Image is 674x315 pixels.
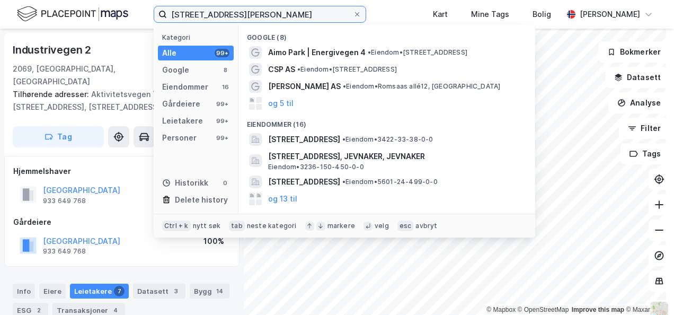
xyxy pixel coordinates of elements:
[486,306,516,313] a: Mapbox
[221,66,229,74] div: 8
[268,80,341,93] span: [PERSON_NAME] AS
[268,46,366,59] span: Aimo Park | Energivegen 4
[43,197,86,205] div: 933 649 768
[193,222,221,230] div: nytt søk
[43,247,86,256] div: 933 649 768
[343,82,346,90] span: •
[13,63,177,88] div: 2069, [GEOGRAPHIC_DATA], [GEOGRAPHIC_DATA]
[190,284,229,299] div: Bygg
[215,134,229,142] div: 99+
[327,222,355,230] div: markere
[167,6,353,22] input: Søk på adresse, matrikkel, gårdeiere, leietakere eller personer
[433,8,448,21] div: Kart
[70,284,129,299] div: Leietakere
[572,306,624,313] a: Improve this map
[215,100,229,108] div: 99+
[13,90,91,99] span: Tilhørende adresser:
[133,284,185,299] div: Datasett
[162,115,203,127] div: Leietakere
[238,25,535,44] div: Google (8)
[162,47,176,59] div: Alle
[13,88,223,113] div: Aktivitetsvegen 7, [STREET_ADDRESS], [STREET_ADDRESS]
[162,81,208,93] div: Eiendommer
[620,143,670,164] button: Tags
[214,286,225,296] div: 14
[342,135,345,143] span: •
[247,222,297,230] div: neste kategori
[268,97,294,110] button: og 5 til
[13,165,230,178] div: Hjemmelshaver
[268,63,295,76] span: CSP AS
[39,284,66,299] div: Eiere
[162,221,191,231] div: Ctrl + k
[297,65,300,73] span: •
[342,178,438,186] span: Eiendom • 5601-24-499-0-0
[268,192,297,205] button: og 13 til
[13,126,104,147] button: Tag
[238,112,535,131] div: Eiendommer (16)
[171,286,181,296] div: 3
[397,221,414,231] div: esc
[518,306,569,313] a: OpenStreetMap
[342,178,345,186] span: •
[471,8,509,21] div: Mine Tags
[203,235,224,248] div: 100%
[605,67,670,88] button: Datasett
[368,48,467,57] span: Eiendom • [STREET_ADDRESS]
[619,118,670,139] button: Filter
[268,150,522,163] span: [STREET_ADDRESS], JEVNAKER, JEVNAKER
[342,135,433,144] span: Eiendom • 3422-33-38-0-0
[229,221,245,231] div: tab
[238,207,535,226] div: Gårdeiere (99+)
[343,82,500,91] span: Eiendom • Romsaas allé12, [GEOGRAPHIC_DATA]
[162,33,234,41] div: Kategori
[162,98,200,110] div: Gårdeiere
[114,286,125,296] div: 7
[580,8,640,21] div: [PERSON_NAME]
[268,176,340,188] span: [STREET_ADDRESS]
[13,284,35,299] div: Info
[221,83,229,91] div: 16
[415,222,437,230] div: avbryt
[13,216,230,229] div: Gårdeiere
[608,92,670,113] button: Analyse
[162,64,189,76] div: Google
[621,264,674,315] iframe: Chat Widget
[162,132,197,144] div: Personer
[368,48,371,56] span: •
[215,117,229,125] div: 99+
[598,41,670,63] button: Bokmerker
[221,179,229,187] div: 0
[215,49,229,57] div: 99+
[175,194,228,206] div: Delete history
[268,163,364,171] span: Eiendom • 3236-150-450-0-0
[17,5,128,23] img: logo.f888ab2527a4732fd821a326f86c7f29.svg
[162,177,208,189] div: Historikk
[13,41,93,58] div: Industrivegen 2
[297,65,397,74] span: Eiendom • [STREET_ADDRESS]
[268,133,340,146] span: [STREET_ADDRESS]
[375,222,389,230] div: velg
[533,8,551,21] div: Bolig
